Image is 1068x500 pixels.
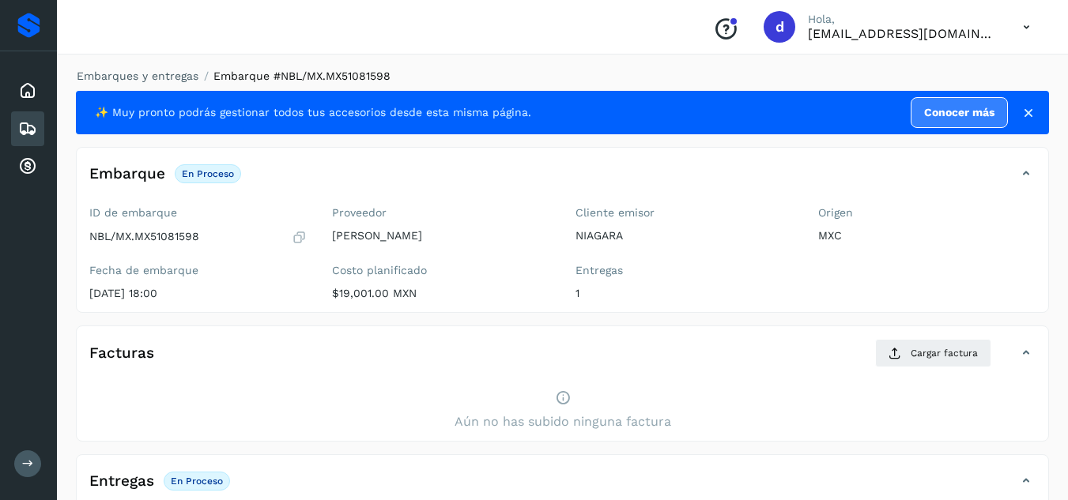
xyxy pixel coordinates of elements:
[77,160,1048,200] div: EmbarqueEn proceso
[455,412,671,431] span: Aún no has subido ninguna factura
[576,287,793,300] p: 1
[911,346,978,360] span: Cargar factura
[213,70,391,82] span: Embarque #NBL/MX.MX51081598
[332,287,549,300] p: $19,001.00 MXN
[11,111,44,146] div: Embarques
[77,339,1048,380] div: FacturasCargar factura
[875,339,991,367] button: Cargar factura
[911,97,1008,128] a: Conocer más
[818,206,1036,220] label: Origen
[171,476,223,487] p: En proceso
[332,229,549,242] p: [PERSON_NAME]
[11,149,44,184] div: Cuentas por cobrar
[89,165,165,183] h4: Embarque
[808,26,998,41] p: daniel3129@outlook.com
[182,168,234,179] p: En proceso
[89,264,307,277] label: Fecha de embarque
[89,472,154,491] h4: Entregas
[89,206,307,220] label: ID de embarque
[576,206,793,220] label: Cliente emisor
[808,13,998,26] p: Hola,
[95,104,531,121] span: ✨ Muy pronto podrás gestionar todos tus accesorios desde esta misma página.
[576,264,793,277] label: Entregas
[89,230,199,243] p: NBL/MX.MX51081598
[89,344,154,363] h4: Facturas
[11,73,44,108] div: Inicio
[77,70,198,82] a: Embarques y entregas
[576,229,793,242] p: NIAGARA
[818,229,1036,242] p: MXC
[332,206,549,220] label: Proveedor
[332,264,549,277] label: Costo planificado
[89,287,307,300] p: [DATE] 18:00
[76,68,1049,85] nav: breadcrumb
